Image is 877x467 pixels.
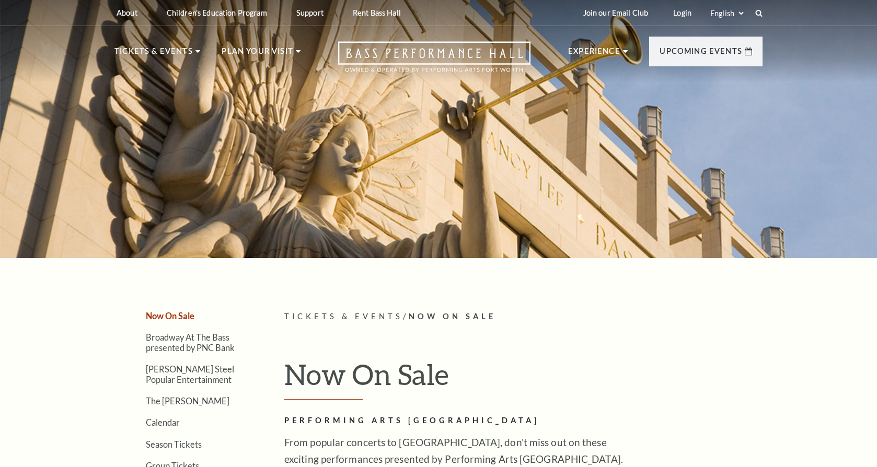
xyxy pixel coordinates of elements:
a: Season Tickets [146,439,202,449]
a: Calendar [146,417,180,427]
p: Experience [568,45,620,64]
a: Now On Sale [146,311,194,321]
h2: Performing Arts [GEOGRAPHIC_DATA] [284,414,624,427]
a: Broadway At The Bass presented by PNC Bank [146,332,235,352]
p: Plan Your Visit [222,45,293,64]
a: [PERSON_NAME] Steel Popular Entertainment [146,364,234,384]
p: Support [296,8,324,17]
p: About [117,8,137,17]
p: Upcoming Events [660,45,742,64]
span: Now On Sale [409,312,496,321]
p: Children's Education Program [167,8,267,17]
h1: Now On Sale [284,357,763,400]
p: / [284,310,763,323]
p: Rent Bass Hall [353,8,401,17]
p: Tickets & Events [114,45,193,64]
a: The [PERSON_NAME] [146,396,229,406]
select: Select: [708,8,745,18]
span: Tickets & Events [284,312,403,321]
